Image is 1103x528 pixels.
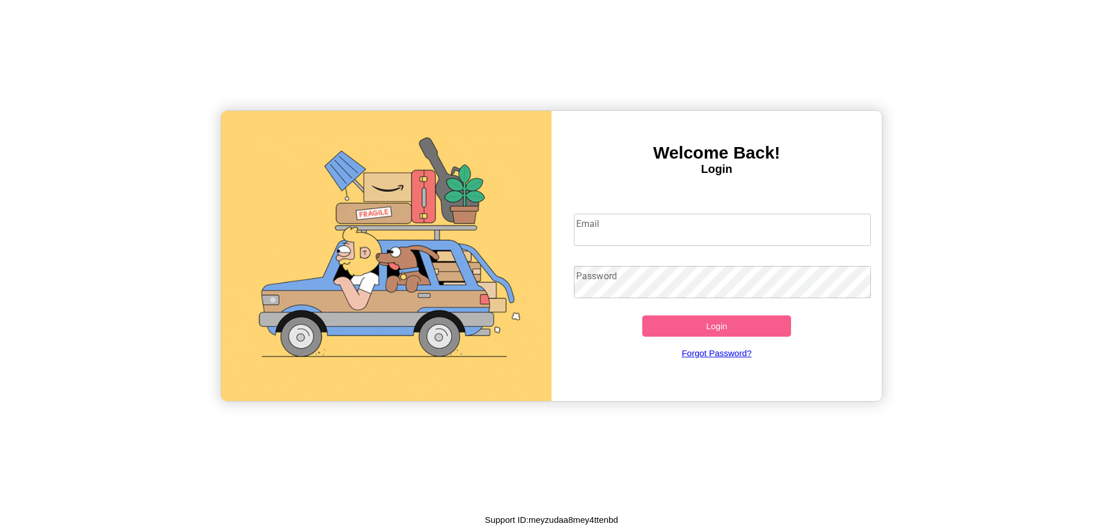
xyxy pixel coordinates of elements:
[221,111,551,401] img: gif
[568,337,866,369] a: Forgot Password?
[485,512,618,527] p: Support ID: meyzudaa8mey4ttenbd
[642,315,791,337] button: Login
[551,163,882,176] h4: Login
[551,143,882,163] h3: Welcome Back!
